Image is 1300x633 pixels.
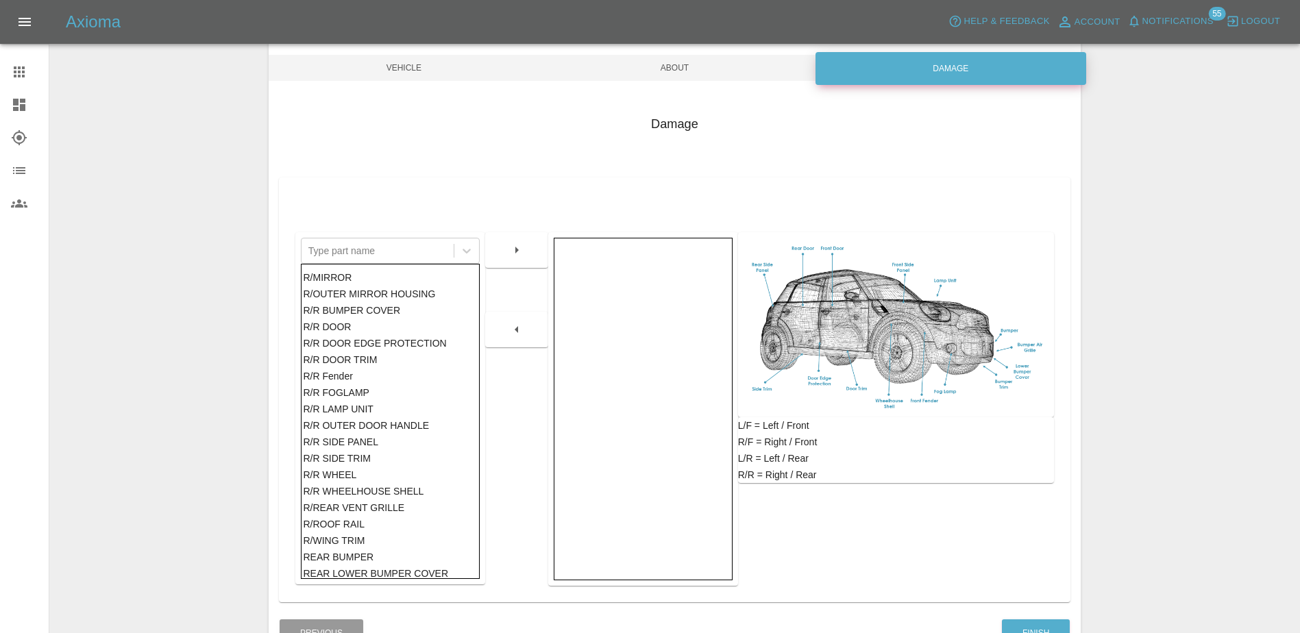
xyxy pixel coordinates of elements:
span: Account [1075,14,1120,30]
img: car [744,238,1048,412]
div: R/R WHEELHOUSE SHELL [303,483,477,499]
div: R/R WHEEL [303,467,477,483]
div: REAR LOWER BUMPER COVER [303,565,477,582]
div: R/MIRROR [303,269,477,286]
div: R/WING TRIM [303,532,477,549]
span: About [539,55,810,81]
div: REAR BUMPER [303,549,477,565]
div: R/R SIDE TRIM [303,450,477,467]
div: R/R DOOR TRIM [303,351,477,368]
div: R/R DOOR EDGE PROTECTION [303,335,477,351]
div: R/R SIDE PANEL [303,434,477,450]
div: R/R LAMP UNIT [303,401,477,417]
button: Logout [1223,11,1284,32]
div: Damage [815,52,1086,85]
div: R/R FOGLAMP [303,384,477,401]
div: R/REAR VENT GRILLE [303,499,477,516]
div: R/R OUTER DOOR HANDLE [303,417,477,434]
h5: Axioma [66,11,121,33]
div: R/ROOF RAIL [303,516,477,532]
button: Notifications [1124,11,1217,32]
div: R/OUTER MIRROR HOUSING [303,286,477,302]
div: R/R BUMPER COVER [303,302,477,319]
div: L/F = Left / Front R/F = Right / Front L/R = Left / Rear R/R = Right / Rear [738,417,1054,483]
div: R/R Fender [303,368,477,384]
span: Notifications [1142,14,1214,29]
button: Open drawer [8,5,41,38]
h4: Damage [279,115,1070,134]
button: Help & Feedback [945,11,1053,32]
span: Vehicle [269,55,539,81]
span: Logout [1241,14,1280,29]
span: 55 [1208,7,1225,21]
span: Help & Feedback [964,14,1049,29]
div: R/R DOOR [303,319,477,335]
span: Damage [810,55,1081,81]
a: Account [1053,11,1124,33]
